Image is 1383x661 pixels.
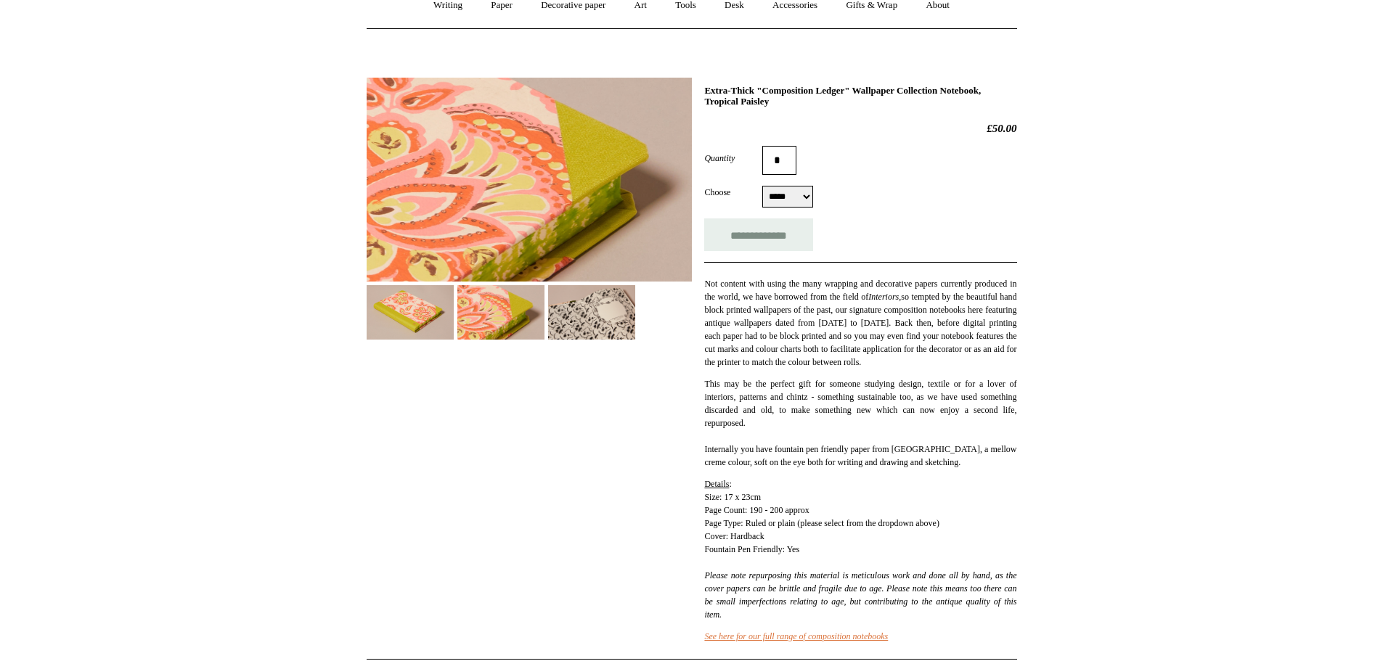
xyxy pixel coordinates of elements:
[704,85,1016,107] h1: Extra-Thick "Composition Ledger" Wallpaper Collection Notebook, Tropical Paisley
[704,122,1016,135] h2: £50.00
[704,479,729,489] span: Details
[868,292,901,302] em: Interiors,
[704,531,764,541] span: Cover: Hardback
[704,186,762,199] label: Choose
[704,492,761,502] span: Size: 17 x 23cm
[704,277,1016,369] p: Not content with using the many wrapping and decorative papers currently produced in the world, w...
[704,152,762,165] label: Quantity
[367,78,692,282] img: Extra-Thick "Composition Ledger" Wallpaper Collection Notebook, Tropical Paisley
[457,285,544,340] img: Extra-Thick "Composition Ledger" Wallpaper Collection Notebook, Tropical Paisley
[704,631,888,641] a: See here for our full range of composition notebooks
[704,377,1016,469] p: This may be the perfect gift for someone studying design, textile or for a lover of interiors, pa...
[704,518,939,528] span: Page Type: Ruled or plain (please select from the dropdown above)
[704,505,809,515] span: Page Count: 190 - 200 approx
[704,479,731,489] span: :
[548,285,635,340] img: Extra-Thick "Composition Ledger" Wallpaper Collection Notebook, Tropical Paisley
[704,570,1016,620] em: Please note repurposing this material is meticulous work and done all by hand, as the cover paper...
[367,285,454,340] img: Extra-Thick "Composition Ledger" Wallpaper Collection Notebook, Tropical Paisley
[704,544,1016,620] span: Fountain Pen Friendly: Yes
